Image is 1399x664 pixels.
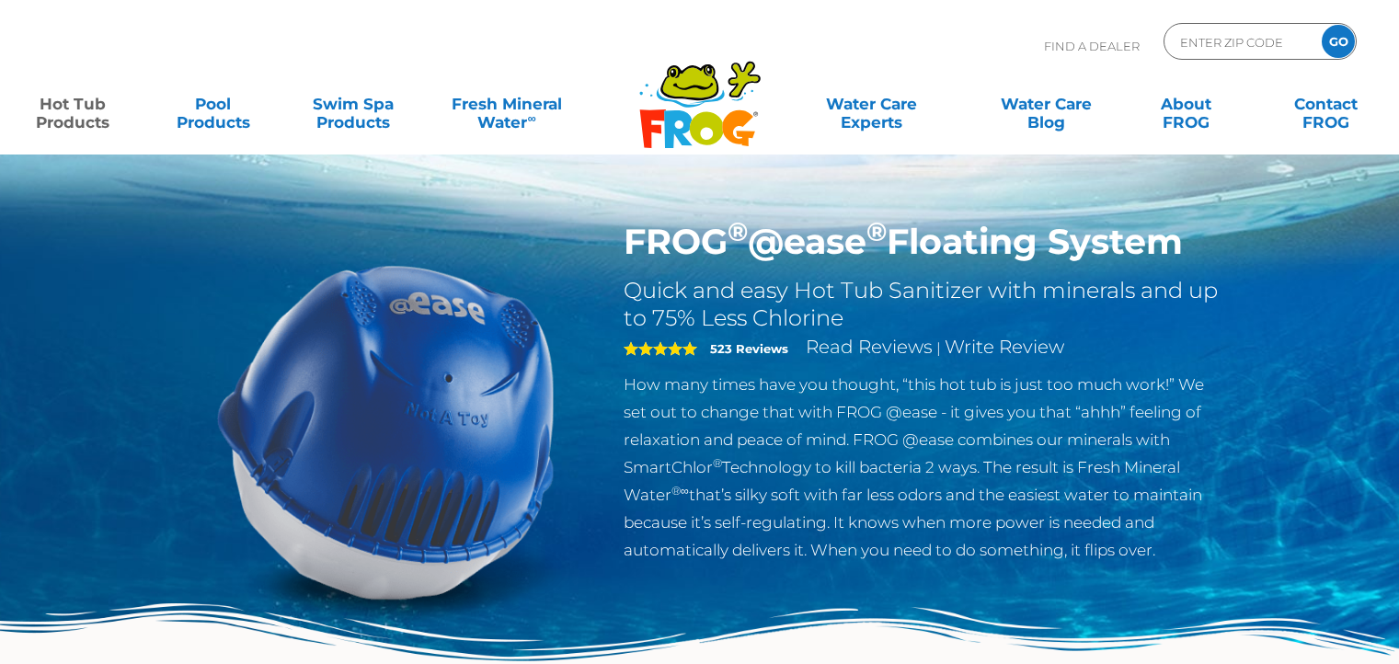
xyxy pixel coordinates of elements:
[176,221,597,642] img: hot-tub-product-atease-system.png
[713,456,722,470] sup: ®
[18,86,127,122] a: Hot TubProducts
[1272,86,1381,122] a: ContactFROG
[527,111,535,125] sup: ∞
[1322,25,1355,58] input: GO
[866,215,887,247] sup: ®
[1044,23,1140,69] p: Find A Dealer
[710,341,788,356] strong: 523 Reviews
[158,86,267,122] a: PoolProducts
[806,336,933,358] a: Read Reviews
[299,86,407,122] a: Swim SpaProducts
[1131,86,1240,122] a: AboutFROG
[624,277,1224,332] h2: Quick and easy Hot Tub Sanitizer with minerals and up to 75% Less Chlorine
[783,86,960,122] a: Water CareExperts
[624,341,697,356] span: 5
[992,86,1100,122] a: Water CareBlog
[629,37,771,149] img: Frog Products Logo
[945,336,1064,358] a: Write Review
[439,86,575,122] a: Fresh MineralWater∞
[936,339,941,357] span: |
[728,215,748,247] sup: ®
[671,484,689,498] sup: ®∞
[624,371,1224,564] p: How many times have you thought, “this hot tub is just too much work!” We set out to change that ...
[624,221,1224,263] h1: FROG @ease Floating System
